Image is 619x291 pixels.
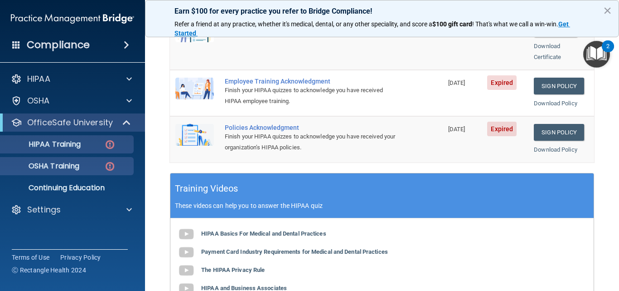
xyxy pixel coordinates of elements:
[583,41,610,68] button: Open Resource Center, 2 new notifications
[104,139,116,150] img: danger-circle.6113f641.png
[11,74,132,84] a: HIPAA
[175,181,238,197] h5: Training Videos
[225,85,397,107] div: Finish your HIPAA quizzes to acknowledge you have received HIPAA employee training.
[11,10,134,28] img: PMB logo
[603,3,612,18] button: Close
[175,202,589,209] p: These videos can help you to answer the HIPAA quiz
[487,122,517,136] span: Expired
[534,146,577,153] a: Download Policy
[104,161,116,172] img: danger-circle.6113f641.png
[6,183,130,192] p: Continuing Education
[225,124,397,131] div: Policies Acknowledgment
[225,131,397,153] div: Finish your HIPAA quizzes to acknowledge you have received your organization’s HIPAA policies.
[534,100,577,107] a: Download Policy
[27,39,90,51] h4: Compliance
[174,20,570,37] a: Get Started
[534,43,561,60] a: Download Certificate
[201,266,265,273] b: The HIPAA Privacy Rule
[60,253,101,262] a: Privacy Policy
[12,266,86,275] span: Ⓒ Rectangle Health 2024
[12,253,49,262] a: Terms of Use
[174,7,590,15] p: Earn $100 for every practice you refer to Bridge Compliance!
[11,117,131,128] a: OfficeSafe University
[177,261,195,280] img: gray_youtube_icon.38fcd6cc.png
[27,117,113,128] p: OfficeSafe University
[201,230,326,237] b: HIPAA Basics For Medical and Dental Practices
[174,20,432,28] span: Refer a friend at any practice, whether it's medical, dental, or any other speciality, and score a
[448,79,465,86] span: [DATE]
[27,74,50,84] p: HIPAA
[472,20,558,28] span: ! That's what we call a win-win.
[432,20,472,28] strong: $100 gift card
[27,95,50,106] p: OSHA
[201,248,388,255] b: Payment Card Industry Requirements for Medical and Dental Practices
[487,75,517,90] span: Expired
[11,95,132,106] a: OSHA
[534,78,584,94] a: Sign Policy
[6,162,79,171] p: OSHA Training
[177,225,195,243] img: gray_youtube_icon.38fcd6cc.png
[606,46,609,58] div: 2
[534,124,584,141] a: Sign Policy
[27,204,61,215] p: Settings
[11,204,132,215] a: Settings
[225,78,397,85] div: Employee Training Acknowledgment
[448,126,465,133] span: [DATE]
[177,243,195,261] img: gray_youtube_icon.38fcd6cc.png
[6,140,81,149] p: HIPAA Training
